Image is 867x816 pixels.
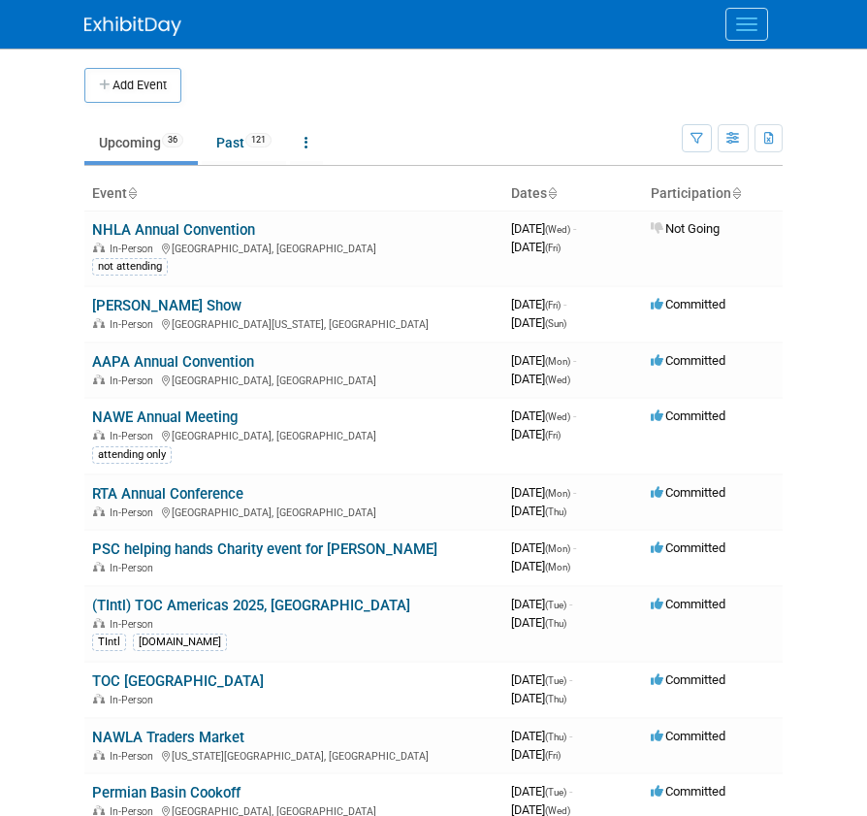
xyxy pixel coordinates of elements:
[92,747,496,763] div: [US_STATE][GEOGRAPHIC_DATA], [GEOGRAPHIC_DATA]
[92,540,437,558] a: PSC helping hands Charity event for [PERSON_NAME]
[545,562,570,572] span: (Mon)
[563,297,566,311] span: -
[511,729,572,743] span: [DATE]
[651,597,725,611] span: Committed
[651,221,720,236] span: Not Going
[511,372,570,386] span: [DATE]
[92,784,241,801] a: Permian Basin Cookoff
[92,258,168,276] div: not attending
[511,485,576,500] span: [DATE]
[545,506,566,517] span: (Thu)
[511,240,561,254] span: [DATE]
[573,485,576,500] span: -
[93,562,105,571] img: In-Person Event
[92,353,254,371] a: AAPA Annual Convention
[569,672,572,687] span: -
[545,732,566,742] span: (Thu)
[110,618,159,631] span: In-Person
[573,540,576,555] span: -
[110,243,159,255] span: In-Person
[511,784,572,799] span: [DATE]
[110,318,159,331] span: In-Person
[110,562,159,574] span: In-Person
[93,375,105,384] img: In-Person Event
[545,224,570,235] span: (Wed)
[545,543,570,554] span: (Mon)
[93,318,105,328] img: In-Person Event
[545,243,561,253] span: (Fri)
[545,375,570,385] span: (Wed)
[511,297,566,311] span: [DATE]
[511,221,576,236] span: [DATE]
[93,618,105,628] img: In-Person Event
[110,750,159,763] span: In-Person
[127,185,137,201] a: Sort by Event Name
[245,133,272,147] span: 121
[651,408,725,423] span: Committed
[547,185,557,201] a: Sort by Start Date
[110,694,159,706] span: In-Person
[92,427,496,442] div: [GEOGRAPHIC_DATA], [GEOGRAPHIC_DATA]
[511,504,566,518] span: [DATE]
[92,672,264,690] a: TOC [GEOGRAPHIC_DATA]
[511,540,576,555] span: [DATE]
[545,600,566,610] span: (Tue)
[545,787,566,798] span: (Tue)
[511,747,561,762] span: [DATE]
[545,318,566,329] span: (Sun)
[511,559,570,573] span: [DATE]
[110,506,159,519] span: In-Person
[545,300,561,310] span: (Fri)
[92,504,496,519] div: [GEOGRAPHIC_DATA], [GEOGRAPHIC_DATA]
[511,353,576,368] span: [DATE]
[92,372,496,387] div: [GEOGRAPHIC_DATA], [GEOGRAPHIC_DATA]
[92,408,238,426] a: NAWE Annual Meeting
[202,124,286,161] a: Past121
[511,672,572,687] span: [DATE]
[545,488,570,499] span: (Mon)
[651,485,725,500] span: Committed
[503,178,643,211] th: Dates
[545,694,566,704] span: (Thu)
[84,178,503,211] th: Event
[569,729,572,743] span: -
[651,353,725,368] span: Committed
[92,315,496,331] div: [GEOGRAPHIC_DATA][US_STATE], [GEOGRAPHIC_DATA]
[162,133,183,147] span: 36
[731,185,741,201] a: Sort by Participation Type
[651,297,725,311] span: Committed
[133,634,227,651] div: [DOMAIN_NAME]
[93,430,105,440] img: In-Person Event
[511,408,576,423] span: [DATE]
[545,430,561,441] span: (Fri)
[92,485,243,503] a: RTA Annual Conference
[92,597,410,614] a: (TIntl) TOC Americas 2025, [GEOGRAPHIC_DATA]
[569,597,572,611] span: -
[92,297,241,314] a: [PERSON_NAME] Show
[725,8,768,41] button: Menu
[511,615,566,630] span: [DATE]
[511,691,566,705] span: [DATE]
[545,618,566,629] span: (Thu)
[573,408,576,423] span: -
[643,178,783,211] th: Participation
[545,356,570,367] span: (Mon)
[110,375,159,387] span: In-Person
[511,597,572,611] span: [DATE]
[573,221,576,236] span: -
[569,784,572,799] span: -
[651,672,725,687] span: Committed
[545,411,570,422] span: (Wed)
[93,694,105,703] img: In-Person Event
[92,634,126,651] div: TIntl
[92,729,244,746] a: NAWLA Traders Market
[511,427,561,441] span: [DATE]
[573,353,576,368] span: -
[545,750,561,761] span: (Fri)
[651,784,725,799] span: Committed
[110,430,159,442] span: In-Person
[93,506,105,516] img: In-Person Event
[511,315,566,330] span: [DATE]
[84,16,181,36] img: ExhibitDay
[93,243,105,252] img: In-Person Event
